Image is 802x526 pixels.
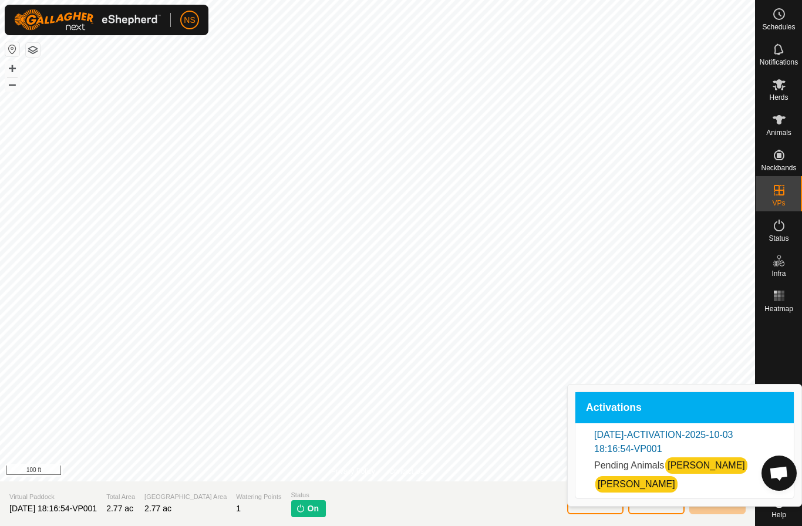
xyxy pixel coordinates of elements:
[769,94,788,101] span: Herds
[184,14,195,26] span: NS
[9,492,97,502] span: Virtual Paddock
[5,42,19,56] button: Reset Map
[771,511,786,518] span: Help
[236,504,241,513] span: 1
[598,479,675,489] a: [PERSON_NAME]
[761,456,797,491] div: Open chat
[762,23,795,31] span: Schedules
[761,164,796,171] span: Neckbands
[772,200,785,207] span: VPs
[668,460,745,470] a: [PERSON_NAME]
[144,504,171,513] span: 2.77 ac
[308,503,319,515] span: On
[14,9,161,31] img: Gallagher Logo
[26,43,40,57] button: Map Layers
[106,492,135,502] span: Total Area
[760,59,798,66] span: Notifications
[296,504,305,513] img: turn-on
[586,403,642,413] span: Activations
[594,460,664,470] span: Pending Animals
[5,77,19,91] button: –
[769,235,788,242] span: Status
[331,466,375,477] a: Privacy Policy
[144,492,227,502] span: [GEOGRAPHIC_DATA] Area
[764,305,793,312] span: Heatmap
[106,504,133,513] span: 2.77 ac
[594,430,733,454] a: [DATE]-ACTIVATION-2025-10-03 18:16:54-VP001
[9,504,97,513] span: [DATE] 18:16:54-VP001
[236,492,281,502] span: Watering Points
[5,62,19,76] button: +
[771,270,786,277] span: Infra
[291,490,326,500] span: Status
[389,466,424,477] a: Contact Us
[766,129,791,136] span: Animals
